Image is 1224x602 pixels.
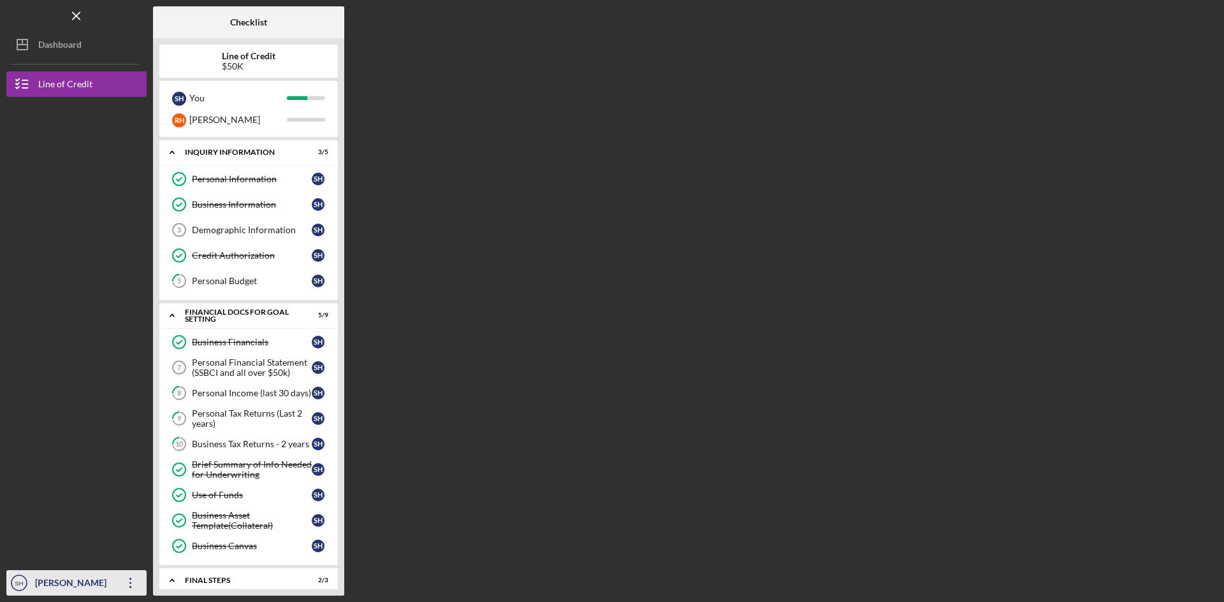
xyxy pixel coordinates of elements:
div: S H [312,249,324,262]
a: 3Demographic InformationSH [166,217,331,243]
div: You [189,87,287,109]
tspan: 8 [177,389,181,398]
div: Dashboard [38,32,82,61]
a: Business Asset Template(Collateral)SH [166,508,331,533]
tspan: 9 [177,415,182,423]
div: S H [312,514,324,527]
a: Business CanvasSH [166,533,331,559]
tspan: 3 [177,226,181,234]
div: S H [312,438,324,450]
a: 7Personal Financial Statement (SSBCI and all over $50k)SH [166,355,331,380]
div: Brief Summary of Info Needed for Underwriting [192,459,312,480]
a: Brief Summary of Info Needed for UnderwritingSH [166,457,331,482]
div: Personal Financial Statement (SSBCI and all over $50k) [192,357,312,378]
div: [PERSON_NAME] [189,109,287,131]
div: Business Asset Template(Collateral) [192,510,312,531]
a: Use of FundsSH [166,482,331,508]
div: FINAL STEPS [185,577,296,584]
div: $50K [222,61,275,71]
div: S H [312,173,324,185]
div: Business Canvas [192,541,312,551]
div: S H [312,412,324,425]
div: Business Information [192,199,312,210]
div: S H [312,463,324,476]
div: S H [312,198,324,211]
b: Line of Credit [222,51,275,61]
tspan: 7 [177,364,181,371]
div: Personal Budget [192,276,312,286]
div: S H [172,92,186,106]
div: Demographic Information [192,225,312,235]
div: Financial Docs for Goal Setting [185,308,296,323]
tspan: 5 [177,277,181,285]
div: 5 / 9 [305,312,328,319]
div: Business Tax Returns - 2 years [192,439,312,449]
text: SH [15,580,23,587]
a: Personal InformationSH [166,166,331,192]
div: S H [312,540,324,552]
div: Personal Income (last 30 days) [192,388,312,398]
button: Dashboard [6,32,147,57]
a: Business InformationSH [166,192,331,217]
div: Personal Tax Returns (Last 2 years) [192,408,312,429]
tspan: 10 [175,440,184,448]
a: Business FinancialsSH [166,329,331,355]
div: Personal Information [192,174,312,184]
button: Line of Credit [6,71,147,97]
div: 3 / 5 [305,148,328,156]
div: Credit Authorization [192,250,312,261]
a: 8Personal Income (last 30 days)SH [166,380,331,406]
div: S H [312,224,324,236]
div: S H [312,361,324,374]
div: S H [312,275,324,287]
a: 10Business Tax Returns - 2 yearsSH [166,431,331,457]
div: R H [172,113,186,127]
div: INQUIRY INFORMATION [185,148,296,156]
div: S H [312,387,324,399]
div: S H [312,336,324,348]
a: Credit AuthorizationSH [166,243,331,268]
div: 2 / 3 [305,577,328,584]
a: 9Personal Tax Returns (Last 2 years)SH [166,406,331,431]
div: Business Financials [192,337,312,347]
div: Use of Funds [192,490,312,500]
div: [PERSON_NAME] [32,570,115,599]
b: Checklist [230,17,267,27]
div: S H [312,489,324,501]
button: SH[PERSON_NAME] [6,570,147,596]
div: Line of Credit [38,71,92,100]
a: 5Personal BudgetSH [166,268,331,294]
